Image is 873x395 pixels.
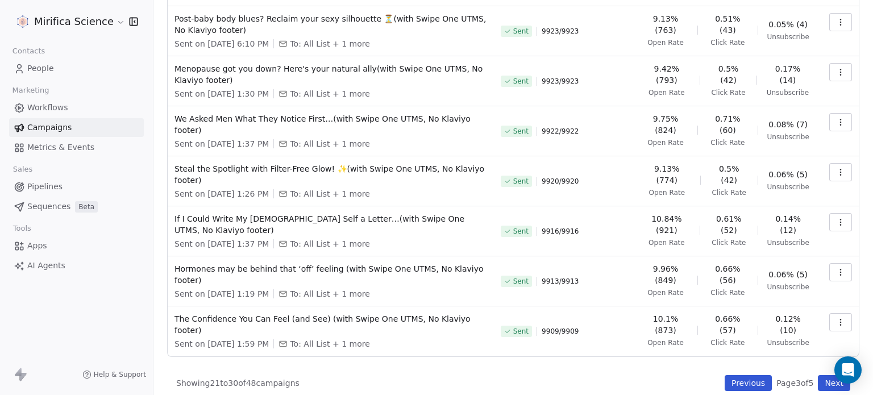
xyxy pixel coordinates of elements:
img: MIRIFICA%20science_logo_icon-big.png [16,15,30,28]
span: Sales [8,161,38,178]
span: Unsubscribe [767,88,809,97]
span: Click Rate [712,238,746,247]
span: To: All List + 1 more [290,138,369,149]
span: Mirifica Science [34,14,114,29]
span: The Confidence You Can Feel (and See) (with Swipe One UTMS, No Klaviyo footer) [174,313,487,336]
span: Sent on [DATE] 1:37 PM [174,138,269,149]
span: Workflows [27,102,68,114]
span: 9.75% (824) [643,113,689,136]
span: 9922 / 9922 [542,127,579,136]
span: Sent [513,227,529,236]
span: 0.08% (7) [768,119,808,130]
span: To: All List + 1 more [290,88,369,99]
span: Campaigns [27,122,72,134]
span: 9.42% (793) [643,63,691,86]
span: 0.5% (42) [709,63,747,86]
span: Steal the Spotlight with Filter-Free Glow! ✨(with Swipe One UTMS, No Klaviyo footer) [174,163,487,186]
span: Page 3 of 5 [776,377,813,389]
span: 0.06% (5) [768,169,808,180]
span: Sent [513,177,529,186]
span: To: All List + 1 more [290,238,369,250]
span: 0.66% (56) [707,263,748,286]
span: Open Rate [647,138,684,147]
a: AI Agents [9,256,144,275]
span: Click Rate [711,88,745,97]
span: AI Agents [27,260,65,272]
span: Open Rate [648,88,685,97]
span: Sent on [DATE] 1:37 PM [174,238,269,250]
span: Sent on [DATE] 1:59 PM [174,338,269,350]
span: Open Rate [648,188,685,197]
a: Help & Support [82,370,146,379]
a: Campaigns [9,118,144,137]
a: People [9,59,144,78]
span: 0.51% (43) [707,13,748,36]
span: Sent [513,327,529,336]
span: Open Rate [647,38,684,47]
a: Apps [9,236,144,255]
span: Click Rate [710,138,745,147]
span: 9909 / 9909 [542,327,579,336]
span: 0.61% (52) [709,213,749,236]
span: To: All List + 1 more [290,188,369,199]
span: 9916 / 9916 [542,227,579,236]
span: Sent [513,77,529,86]
span: Sent on [DATE] 6:10 PM [174,38,269,49]
span: Tools [8,220,36,237]
span: 0.5% (42) [710,163,749,186]
span: Click Rate [710,288,745,297]
span: Marketing [7,82,54,99]
span: Unsubscribe [767,132,809,142]
button: Mirifica Science [14,12,121,31]
span: 9.13% (763) [643,13,689,36]
span: 0.14% (12) [767,213,809,236]
span: Sent [513,277,529,286]
span: People [27,63,54,74]
span: To: All List + 1 more [290,288,369,300]
span: Sent on [DATE] 1:19 PM [174,288,269,300]
span: If I Could Write My [DEMOGRAPHIC_DATA] Self a Letter…(with Swipe One UTMS, No Klaviyo footer) [174,213,487,236]
span: 9.96% (849) [643,263,689,286]
span: To: All List + 1 more [290,338,369,350]
span: Unsubscribe [767,338,809,347]
span: 0.66% (57) [707,313,748,336]
span: Contacts [7,43,50,60]
span: 0.17% (14) [766,63,809,86]
span: Open Rate [648,238,685,247]
span: Sent [513,27,529,36]
span: Click Rate [712,188,746,197]
span: Sent on [DATE] 1:26 PM [174,188,269,199]
span: Unsubscribe [767,282,809,292]
span: To: All List + 1 more [290,38,369,49]
span: Open Rate [647,338,684,347]
button: Next [818,375,850,391]
span: Menopause got you down? Here's your natural ally(with Swipe One UTMS, No Klaviyo footer) [174,63,487,86]
span: Unsubscribe [767,32,809,41]
span: 10.84% (921) [643,213,691,236]
span: Apps [27,240,47,252]
span: Unsubscribe [767,238,809,247]
span: Click Rate [710,38,745,47]
span: Sent [513,127,529,136]
span: Click Rate [710,338,745,347]
span: Sent on [DATE] 1:30 PM [174,88,269,99]
span: Metrics & Events [27,142,94,153]
span: Post-baby body blues? Reclaim your sexy silhouette ⏳(with Swipe One UTMS, No Klaviyo footer) [174,13,487,36]
a: Workflows [9,98,144,117]
span: 0.71% (60) [707,113,748,136]
span: 0.05% (4) [768,19,808,30]
span: Beta [75,201,98,213]
span: Hormones may be behind that ‘off’ feeling (with Swipe One UTMS, No Klaviyo footer) [174,263,487,286]
a: Metrics & Events [9,138,144,157]
span: Pipelines [27,181,63,193]
span: Showing 21 to 30 of 48 campaigns [176,377,300,389]
span: 0.06% (5) [768,269,808,280]
span: 9923 / 9923 [542,77,579,86]
span: Sequences [27,201,70,213]
a: SequencesBeta [9,197,144,216]
span: Help & Support [94,370,146,379]
span: 9913 / 9913 [542,277,579,286]
span: 10.1% (873) [643,313,689,336]
span: 9920 / 9920 [542,177,579,186]
span: Unsubscribe [767,182,809,192]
